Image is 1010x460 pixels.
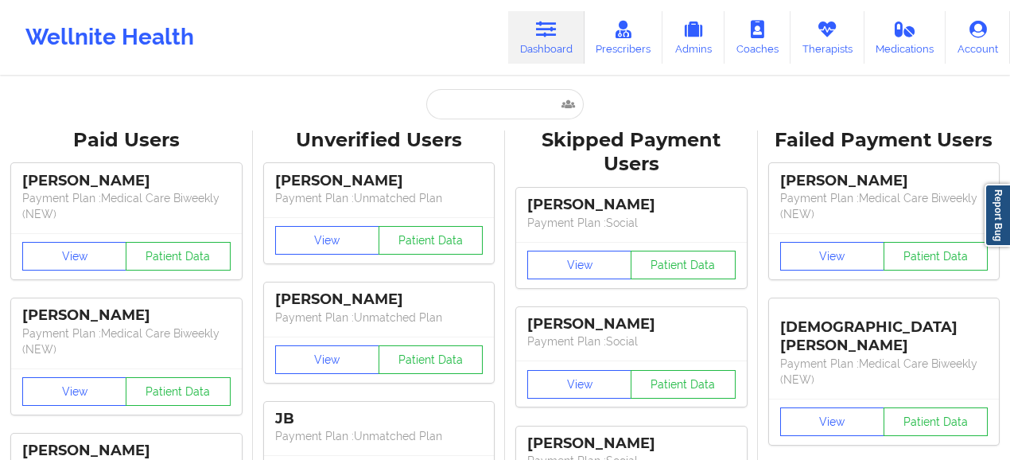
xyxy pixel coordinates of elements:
a: Report Bug [985,184,1010,247]
button: View [780,242,884,271]
p: Payment Plan : Medical Care Biweekly (NEW) [780,190,989,222]
p: Payment Plan : Unmatched Plan [275,190,484,206]
a: Account [946,11,1010,64]
div: [PERSON_NAME] [527,435,736,453]
div: [PERSON_NAME] [22,306,231,325]
div: Skipped Payment Users [516,128,747,177]
p: Payment Plan : Social [527,215,736,231]
button: Patient Data [884,407,988,436]
div: Paid Users [11,128,242,153]
p: Payment Plan : Unmatched Plan [275,428,484,444]
button: Patient Data [379,345,483,374]
button: Patient Data [379,226,483,255]
button: View [22,242,126,271]
button: View [527,370,631,399]
p: Payment Plan : Medical Care Biweekly (NEW) [22,190,231,222]
a: Therapists [791,11,864,64]
button: View [275,226,379,255]
div: [PERSON_NAME] [780,172,989,190]
button: Patient Data [631,370,735,399]
div: Unverified Users [264,128,495,153]
div: [PERSON_NAME] [527,315,736,333]
div: Failed Payment Users [769,128,1000,153]
div: JB [275,410,484,428]
button: View [275,345,379,374]
p: Payment Plan : Social [527,333,736,349]
a: Dashboard [508,11,585,64]
button: View [780,407,884,436]
a: Prescribers [585,11,663,64]
button: View [22,377,126,406]
div: [PERSON_NAME] [22,442,231,460]
p: Payment Plan : Unmatched Plan [275,310,484,326]
div: [DEMOGRAPHIC_DATA][PERSON_NAME] [780,306,989,355]
button: View [527,251,631,279]
div: [PERSON_NAME] [527,196,736,214]
button: Patient Data [631,251,735,279]
a: Coaches [724,11,791,64]
a: Admins [662,11,724,64]
button: Patient Data [884,242,988,271]
p: Payment Plan : Medical Care Biweekly (NEW) [780,356,989,388]
div: [PERSON_NAME] [22,172,231,190]
button: Patient Data [126,242,230,271]
button: Patient Data [126,377,230,406]
div: [PERSON_NAME] [275,172,484,190]
a: Medications [864,11,946,64]
div: [PERSON_NAME] [275,290,484,309]
p: Payment Plan : Medical Care Biweekly (NEW) [22,326,231,357]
